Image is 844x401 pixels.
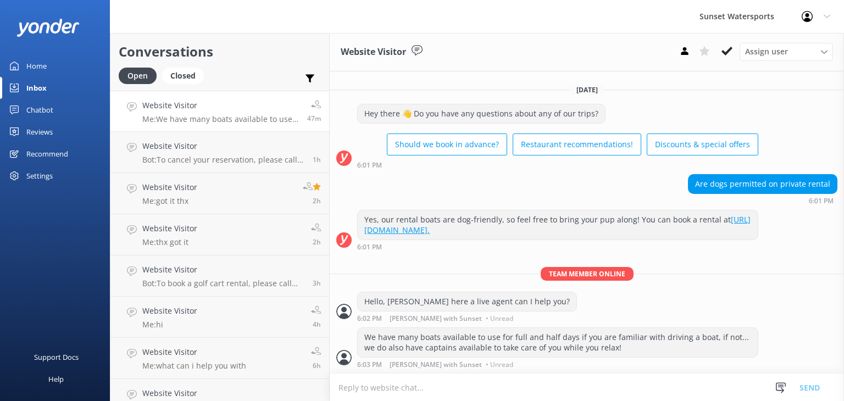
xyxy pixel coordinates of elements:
h4: Website Visitor [142,387,304,399]
p: Me: thx got it [142,237,197,247]
div: Help [48,368,64,390]
span: Aug 30 2025 03:02pm (UTC -05:00) America/Cancun [313,237,321,247]
a: Website VisitorBot:To cancel your reservation, please call our office at [PHONE_NUMBER] or email ... [110,132,329,173]
h4: Website Visitor [142,264,304,276]
button: Discounts & special offers [647,133,758,155]
button: Should we book in advance? [387,133,507,155]
div: Reviews [26,121,53,143]
strong: 6:01 PM [809,198,834,204]
div: Aug 30 2025 05:01pm (UTC -05:00) America/Cancun [357,161,758,169]
div: Support Docs [34,346,79,368]
div: Yes, our rental boats are dog-friendly, so feel free to bring your pup along! You can book a rent... [358,210,758,240]
h3: Website Visitor [341,45,406,59]
p: Bot: To book a golf cart rental, please call our office at [PHONE_NUMBER]. Reservations are recom... [142,279,304,288]
div: Recommend [26,143,68,165]
a: Website VisitorBot:To book a golf cart rental, please call our office at [PHONE_NUMBER]. Reservat... [110,255,329,297]
h4: Website Visitor [142,305,197,317]
div: Open [119,68,157,84]
div: Chatbot [26,99,53,121]
p: Bot: To cancel your reservation, please call our office at [PHONE_NUMBER] or email [EMAIL_ADDRESS... [142,155,304,165]
h2: Conversations [119,41,321,62]
div: Aug 30 2025 05:01pm (UTC -05:00) America/Cancun [688,197,837,204]
span: [DATE] [570,85,604,94]
span: Aug 30 2025 04:39pm (UTC -05:00) America/Cancun [313,155,321,164]
h4: Website Visitor [142,181,197,193]
span: Aug 30 2025 05:03pm (UTC -05:00) America/Cancun [307,114,321,123]
div: Assign User [740,43,833,60]
img: yonder-white-logo.png [16,19,80,37]
strong: 6:01 PM [357,162,382,169]
span: • Unread [486,315,513,322]
h4: Website Visitor [142,99,299,112]
a: Website VisitorMe:got it thx2h [110,173,329,214]
a: Website VisitorMe:We have many boats available to use for full and half days if you are familiar ... [110,91,329,132]
span: Assign user [745,46,788,58]
p: Me: what can i help you with [142,361,246,371]
strong: 6:01 PM [357,244,382,250]
div: Closed [162,68,204,84]
span: [PERSON_NAME] with Sunset [390,315,482,322]
div: Hello, [PERSON_NAME] here a live agent can I help you? [358,292,576,311]
span: Aug 30 2025 02:42pm (UTC -05:00) America/Cancun [313,279,321,288]
div: We have many boats available to use for full and half days if you are familiar with driving a boa... [358,328,758,357]
span: Aug 30 2025 03:21pm (UTC -05:00) America/Cancun [313,196,321,205]
a: [URL][DOMAIN_NAME]. [364,214,751,236]
button: Restaurant recommendations! [513,133,641,155]
h4: Website Visitor [142,222,197,235]
h4: Website Visitor [142,140,304,152]
div: Aug 30 2025 05:02pm (UTC -05:00) America/Cancun [357,314,577,322]
div: Are dogs permitted on private rental [688,175,837,193]
a: Closed [162,69,209,81]
span: [PERSON_NAME] with Sunset [390,361,482,368]
a: Open [119,69,162,81]
strong: 6:03 PM [357,361,382,368]
a: Website VisitorMe:hi4h [110,297,329,338]
div: Aug 30 2025 05:03pm (UTC -05:00) America/Cancun [357,360,758,368]
div: Settings [26,165,53,187]
a: Website VisitorMe:thx got it2h [110,214,329,255]
h4: Website Visitor [142,346,246,358]
span: Aug 30 2025 01:29pm (UTC -05:00) America/Cancun [313,320,321,329]
div: Aug 30 2025 05:01pm (UTC -05:00) America/Cancun [357,243,758,250]
a: Website VisitorMe:what can i help you with6h [110,338,329,379]
p: Me: got it thx [142,196,197,206]
div: Home [26,55,47,77]
p: Me: We have many boats available to use for full and half days if you are familiar with driving a... [142,114,299,124]
strong: 6:02 PM [357,315,382,322]
div: Inbox [26,77,47,99]
span: • Unread [486,361,513,368]
span: Team member online [541,267,634,281]
span: Aug 30 2025 11:30am (UTC -05:00) America/Cancun [313,361,321,370]
div: Hey there 👋 Do you have any questions about any of our trips? [358,104,605,123]
p: Me: hi [142,320,197,330]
